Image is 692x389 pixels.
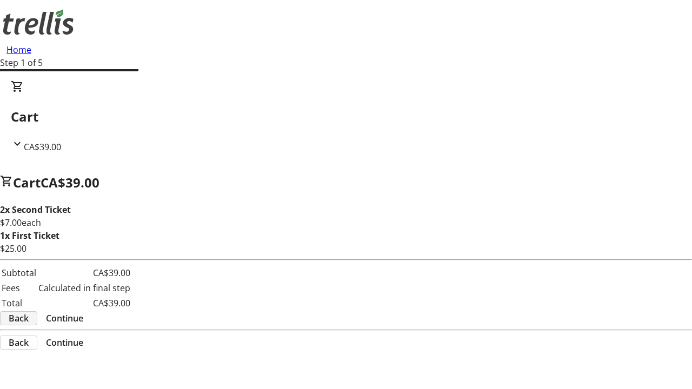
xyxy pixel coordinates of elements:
[11,80,681,153] div: CartCA$39.00
[38,266,131,280] td: CA$39.00
[38,281,131,295] td: Calculated in final step
[37,312,92,325] button: Continue
[1,266,37,280] td: Subtotal
[24,141,61,153] span: CA$39.00
[46,312,83,325] span: Continue
[9,336,29,349] span: Back
[11,107,681,126] h2: Cart
[1,296,37,310] td: Total
[13,173,41,191] span: Cart
[38,296,131,310] td: CA$39.00
[37,336,92,349] button: Continue
[46,336,83,349] span: Continue
[1,281,37,295] td: Fees
[41,173,99,191] span: CA$39.00
[9,312,29,325] span: Back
